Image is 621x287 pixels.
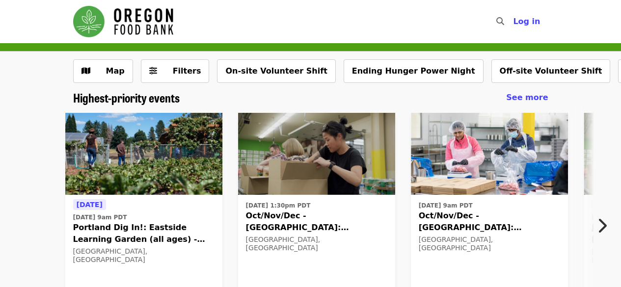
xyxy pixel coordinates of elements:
span: Map [106,66,125,76]
img: Portland Dig In!: Eastside Learning Garden (all ages) - Aug/Sept/Oct organized by Oregon Food Bank [65,113,222,195]
span: [DATE] [77,201,103,209]
i: search icon [496,17,504,26]
i: sliders-h icon [149,66,157,76]
i: chevron-right icon [597,216,607,235]
button: Ending Hunger Power Night [344,59,484,83]
span: Oct/Nov/Dec - [GEOGRAPHIC_DATA]: Repack/Sort (age [DEMOGRAPHIC_DATA]+) [246,210,387,234]
input: Search [510,10,518,33]
div: [GEOGRAPHIC_DATA], [GEOGRAPHIC_DATA] [419,235,560,252]
i: map icon [81,66,90,76]
button: Filters (0 selected) [141,59,210,83]
button: Next item [589,212,621,239]
button: Show map view [73,59,133,83]
span: Log in [513,17,540,26]
div: Highest-priority events [65,91,556,105]
img: Oregon Food Bank - Home [73,6,173,37]
span: Oct/Nov/Dec - [GEOGRAPHIC_DATA]: Repack/Sort (age [DEMOGRAPHIC_DATA]+) [419,210,560,234]
span: See more [506,93,548,102]
img: Oct/Nov/Dec - Beaverton: Repack/Sort (age 10+) organized by Oregon Food Bank [411,113,568,195]
time: [DATE] 9am PDT [73,213,127,222]
time: [DATE] 9am PDT [419,201,473,210]
span: Highest-priority events [73,89,180,106]
span: Portland Dig In!: Eastside Learning Garden (all ages) - Aug/Sept/Oct [73,222,215,245]
span: Filters [173,66,201,76]
div: [GEOGRAPHIC_DATA], [GEOGRAPHIC_DATA] [73,247,215,264]
button: On-site Volunteer Shift [217,59,335,83]
div: [GEOGRAPHIC_DATA], [GEOGRAPHIC_DATA] [246,235,387,252]
img: Oct/Nov/Dec - Portland: Repack/Sort (age 8+) organized by Oregon Food Bank [238,113,395,195]
time: [DATE] 1:30pm PDT [246,201,311,210]
a: See more [506,92,548,104]
a: Highest-priority events [73,91,180,105]
button: Off-site Volunteer Shift [491,59,611,83]
button: Log in [505,12,548,31]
